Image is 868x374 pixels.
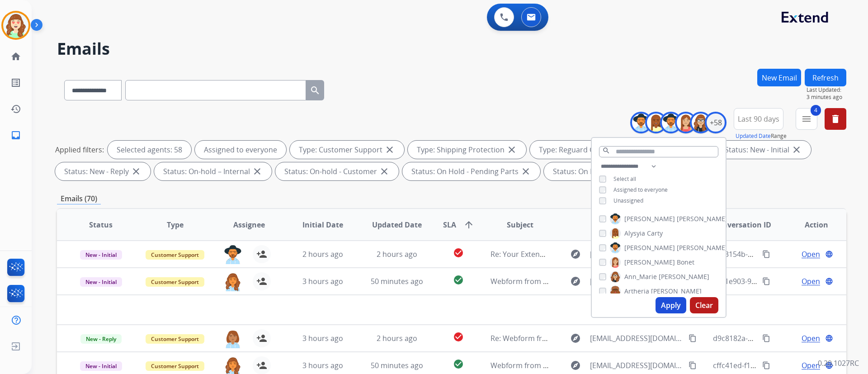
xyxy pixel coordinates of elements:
mat-icon: language [825,250,833,258]
span: Customer Support [146,277,204,287]
button: Updated Date [736,133,771,140]
span: Last Updated: [807,86,846,94]
span: [PERSON_NAME] [624,243,675,252]
span: 4 [811,105,821,116]
mat-icon: explore [570,276,581,287]
button: Last 90 days [734,108,783,130]
mat-icon: explore [570,249,581,260]
mat-icon: person_add [256,360,267,371]
span: Range [736,132,787,140]
div: +58 [705,112,726,133]
span: Re: Your Extend claim is approved [491,249,606,259]
mat-icon: content_copy [762,361,770,369]
div: Status: On Hold - Pending Parts [402,162,540,180]
span: [PERSON_NAME] [659,272,709,281]
button: Apply [656,297,686,313]
div: Status: New - Initial [716,141,811,159]
span: New - Initial [80,361,122,371]
mat-icon: close [384,144,395,155]
span: [PERSON_NAME] [677,214,727,223]
span: Updated Date [372,219,422,230]
img: avatar [3,13,28,38]
div: Type: Reguard CS [530,141,620,159]
mat-icon: search [310,85,321,96]
span: cffc41ed-f16d-44de-ab46-5005e8ad0fcd [713,360,847,370]
button: New Email [757,69,801,86]
mat-icon: check_circle [453,275,464,285]
mat-icon: close [379,166,390,177]
img: agent-avatar [224,245,242,264]
span: [EMAIL_ADDRESS][DOMAIN_NAME] [590,276,683,287]
mat-icon: close [131,166,142,177]
button: 4 [796,108,817,130]
th: Action [772,209,846,241]
mat-icon: close [252,166,263,177]
span: Assignee [233,219,265,230]
span: Carty [647,229,663,238]
span: Select all [613,175,636,183]
p: Applied filters: [55,144,104,155]
span: [PERSON_NAME] [624,258,675,267]
span: Webform from [EMAIL_ADDRESS][DOMAIN_NAME] on [DATE] [491,360,695,370]
span: Bonet [677,258,694,267]
mat-icon: inbox [10,130,21,141]
span: 3 hours ago [302,360,343,370]
span: Customer Support [146,250,204,260]
div: Status: On Hold - Servicers [544,162,665,180]
mat-icon: explore [570,333,581,344]
mat-icon: arrow_upward [463,219,474,230]
mat-icon: person_add [256,333,267,344]
img: agent-avatar [224,272,242,291]
span: [EMAIL_ADDRESS][DOMAIN_NAME] [590,333,683,344]
span: Alysyia [624,229,645,238]
span: Unassigned [613,197,643,204]
mat-icon: menu [801,114,812,124]
mat-icon: language [825,277,833,285]
span: d9c8182a-1dfa-40c3-9110-a69c3d817f5f [713,333,847,343]
span: Re: Webform from [EMAIL_ADDRESS][DOMAIN_NAME] on [DATE] [491,333,708,343]
mat-icon: history [10,104,21,114]
span: 2 hours ago [377,249,417,259]
span: Open [802,276,820,287]
mat-icon: close [791,144,802,155]
mat-icon: close [520,166,531,177]
span: Customer Support [146,334,204,344]
span: SLA [443,219,456,230]
span: 3 minutes ago [807,94,846,101]
span: [PERSON_NAME] [651,287,702,296]
span: Conversation ID [713,219,771,230]
p: 0.20.1027RC [818,358,859,369]
div: Status: On-hold - Customer [275,162,399,180]
button: Clear [690,297,718,313]
mat-icon: content_copy [762,334,770,342]
mat-icon: search [602,147,610,155]
div: Selected agents: 58 [108,141,191,159]
span: 50 minutes ago [371,276,423,286]
mat-icon: content_copy [762,250,770,258]
span: New - Reply [80,334,122,344]
mat-icon: close [506,144,517,155]
img: agent-avatar [224,329,242,348]
span: Artheria [624,287,649,296]
span: [EMAIL_ADDRESS][DOMAIN_NAME] [590,360,683,371]
mat-icon: check_circle [453,331,464,342]
div: Status: On-hold – Internal [154,162,272,180]
span: Initial Date [302,219,343,230]
span: Customer Support [146,361,204,371]
span: Webform from [EMAIL_ADDRESS][DOMAIN_NAME] on [DATE] [491,276,695,286]
button: Refresh [805,69,846,86]
span: [PERSON_NAME] [677,243,727,252]
span: 2 hours ago [377,333,417,343]
mat-icon: content_copy [689,334,697,342]
mat-icon: content_copy [689,361,697,369]
mat-icon: delete [830,114,841,124]
mat-icon: content_copy [762,277,770,285]
span: Assigned to everyone [613,186,668,194]
span: Type [167,219,184,230]
mat-icon: explore [570,360,581,371]
mat-icon: home [10,51,21,62]
span: Ann_Marie [624,272,657,281]
span: Status [89,219,113,230]
h2: Emails [57,40,846,58]
div: Type: Customer Support [290,141,404,159]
